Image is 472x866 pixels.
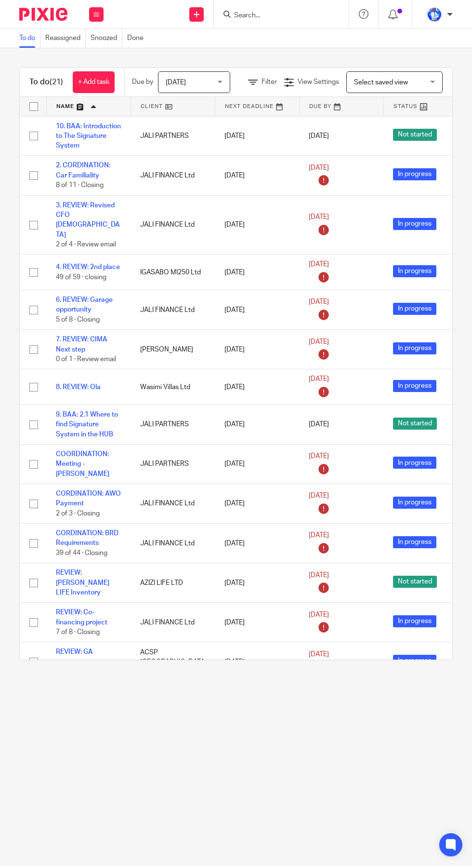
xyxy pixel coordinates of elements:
[50,78,63,86] span: (21)
[309,376,329,383] span: [DATE]
[56,123,121,149] a: 10. BAA: Introduction to The Signature System
[45,29,86,48] a: Reassigned
[131,116,215,156] td: JALI PARTNERS
[354,79,408,86] span: Select saved view
[166,79,186,86] span: [DATE]
[393,536,436,548] span: In progress
[56,451,109,477] a: COORDINATION: Meeting - [PERSON_NAME]
[309,133,329,139] span: [DATE]
[131,484,215,523] td: JALI FINANCE Ltd
[393,168,436,180] span: In progress
[298,79,339,85] span: View Settings
[131,156,215,195] td: JALI FINANCE Ltd
[56,264,120,271] a: 4. REVIEW: 2nd place
[73,71,115,93] a: + Add task
[215,195,299,255] td: [DATE]
[215,445,299,484] td: [DATE]
[309,164,329,171] span: [DATE]
[132,77,153,87] p: Due by
[56,550,107,556] span: 39 of 44 · Closing
[215,255,299,290] td: [DATE]
[56,629,100,636] span: 7 of 8 · Closing
[56,162,110,178] a: 2. CORDINATION: Car Familiality
[131,642,215,682] td: ACSP [GEOGRAPHIC_DATA]
[309,421,329,428] span: [DATE]
[215,524,299,563] td: [DATE]
[56,384,101,391] a: 8. REVIEW: Ola
[131,255,215,290] td: IGASABO MI250 Ltd
[56,241,116,248] span: 2 of 4 · Review email
[56,609,107,625] a: REVIEW: Co-financing project
[309,338,329,345] span: [DATE]
[131,369,215,405] td: Wasimi Villas Ltd
[56,297,113,313] a: 6. REVIEW: Garage opportunity
[131,195,215,255] td: JALI FINANCE Ltd
[131,405,215,445] td: JALI PARTNERS
[91,29,122,48] a: Snoozed
[393,380,436,392] span: In progress
[56,510,100,517] span: 2 of 3 · Closing
[309,492,329,499] span: [DATE]
[56,356,116,363] span: 0 of 1 · Review email
[215,405,299,445] td: [DATE]
[56,274,106,281] span: 49 of 59 · closing
[393,265,436,277] span: In progress
[215,563,299,603] td: [DATE]
[56,336,107,352] a: 7. REVIEW: CIMA Next step
[131,445,215,484] td: JALI PARTNERS
[19,8,67,21] img: Pixie
[215,330,299,369] td: [DATE]
[309,261,329,268] span: [DATE]
[131,603,215,642] td: JALI FINANCE Ltd
[262,79,277,85] span: Filter
[393,457,436,469] span: In progress
[131,524,215,563] td: JALI FINANCE Ltd
[393,615,436,627] span: In progress
[56,182,104,189] span: 8 of 11 · Closing
[215,484,299,523] td: [DATE]
[215,156,299,195] td: [DATE]
[309,453,329,460] span: [DATE]
[393,418,437,430] span: Not started
[215,369,299,405] td: [DATE]
[393,655,436,667] span: In progress
[56,649,93,665] a: REVIEW: GA outcome
[56,569,109,596] a: REVIEW: [PERSON_NAME] LIFE Inventory
[131,330,215,369] td: [PERSON_NAME]
[29,77,63,87] h1: To do
[215,603,299,642] td: [DATE]
[215,116,299,156] td: [DATE]
[309,299,329,306] span: [DATE]
[215,642,299,682] td: [DATE]
[309,214,329,220] span: [DATE]
[19,29,40,48] a: To do
[56,411,118,438] a: 9. BAA: 2.1 Where to find Signature System in the HUB
[309,651,329,658] span: [DATE]
[393,303,436,315] span: In progress
[309,572,329,579] span: [DATE]
[427,7,442,22] img: WhatsApp%20Image%202022-01-17%20at%2010.26.43%20PM.jpeg
[393,218,436,230] span: In progress
[56,202,120,238] a: 3. REVIEW: Revised CFO [DEMOGRAPHIC_DATA]
[393,497,436,509] span: In progress
[393,342,436,354] span: In progress
[393,576,437,588] span: Not started
[56,530,118,546] a: CORDINATION: BRD Requirements
[215,290,299,330] td: [DATE]
[233,12,320,20] input: Search
[127,29,148,48] a: Done
[131,563,215,603] td: AZIZI LIFE LTD
[393,129,437,141] span: Not started
[56,316,100,323] span: 5 of 8 · Closing
[56,490,121,507] a: CORDINATION: AWO Payment
[309,611,329,618] span: [DATE]
[309,532,329,539] span: [DATE]
[131,290,215,330] td: JALI FINANCE Ltd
